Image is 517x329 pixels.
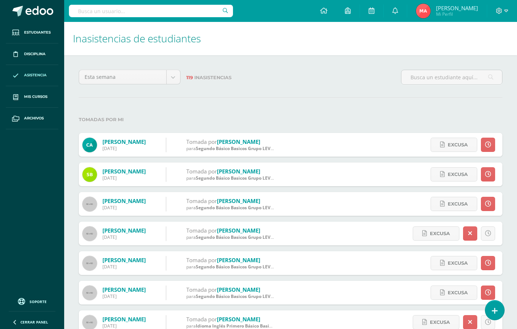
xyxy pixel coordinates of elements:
[79,70,180,84] a: Esta semana
[186,286,217,293] span: Tomada por
[217,256,260,264] a: [PERSON_NAME]
[448,256,468,270] span: Excusa
[217,168,260,175] a: [PERSON_NAME]
[196,145,283,152] span: Segundo Básico Basicos Grupo LEVEL 3 B
[448,168,468,181] span: Excusa
[186,197,217,204] span: Tomada por
[24,115,44,121] span: Archivos
[186,323,274,329] div: para
[82,167,97,182] img: 8b63a7457803baa146112ef479a19fc7.png
[102,286,146,293] a: [PERSON_NAME]
[9,296,55,306] a: Soporte
[217,315,260,323] a: [PERSON_NAME]
[69,5,233,17] input: Busca un usuario...
[102,234,146,240] div: [DATE]
[196,234,283,240] span: Segundo Básico Basicos Grupo LEVEL 3 B
[102,256,146,264] a: [PERSON_NAME]
[82,226,97,241] img: 60x60
[431,167,477,181] a: Excusa
[82,286,97,300] img: 60x60
[186,204,274,211] div: para
[102,138,146,145] a: [PERSON_NAME]
[102,264,146,270] div: [DATE]
[196,293,283,299] span: Segundo Básico Basicos Grupo LEVEL 3 B
[186,168,217,175] span: Tomada por
[102,145,146,152] div: [DATE]
[6,65,58,87] a: Asistencia
[217,138,260,145] a: [PERSON_NAME]
[186,315,217,323] span: Tomada por
[413,226,459,241] a: Excusa
[82,138,97,152] img: ceba2ee2b99fa90d27ca5cf8f5388972.png
[85,70,161,84] span: Esta semana
[431,256,477,270] a: Excusa
[436,4,478,12] span: [PERSON_NAME]
[24,94,47,100] span: Mis cursos
[430,227,450,240] span: Excusa
[6,22,58,43] a: Estudiantes
[431,138,477,152] a: Excusa
[6,43,58,65] a: Disciplina
[186,293,274,299] div: para
[186,138,217,145] span: Tomada por
[436,11,478,17] span: Mi Perfil
[6,108,58,129] a: Archivos
[431,197,477,211] a: Excusa
[24,72,47,78] span: Asistencia
[102,227,146,234] a: [PERSON_NAME]
[217,286,260,293] a: [PERSON_NAME]
[102,293,146,299] div: [DATE]
[102,197,146,204] a: [PERSON_NAME]
[20,320,48,325] span: Cerrar panel
[448,197,468,211] span: Excusa
[186,234,274,240] div: para
[217,197,260,204] a: [PERSON_NAME]
[186,256,217,264] span: Tomada por
[82,197,97,211] img: 60x60
[194,75,232,80] span: Inasistencias
[79,112,502,127] label: Tomadas por mi
[186,75,193,80] span: 119
[82,256,97,271] img: 60x60
[196,323,296,329] span: Idioma Inglés Primero Básico Basicos 'LEVEL 3'
[416,4,431,18] img: 12ecad56ef4e52117aff8f81ddb9cf7f.png
[102,204,146,211] div: [DATE]
[186,264,274,270] div: para
[73,31,201,45] span: Inasistencias de estudiantes
[196,175,283,181] span: Segundo Básico Basicos Grupo LEVEL 3 B
[102,323,146,329] div: [DATE]
[430,315,450,329] span: Excusa
[401,70,502,84] input: Busca un estudiante aquí...
[102,168,146,175] a: [PERSON_NAME]
[196,204,283,211] span: Segundo Básico Basicos Grupo LEVEL 3 B
[24,51,46,57] span: Disciplina
[24,30,51,35] span: Estudiantes
[6,86,58,108] a: Mis cursos
[186,175,274,181] div: para
[186,227,217,234] span: Tomada por
[102,175,146,181] div: [DATE]
[448,138,468,152] span: Excusa
[30,299,47,304] span: Soporte
[196,264,283,270] span: Segundo Básico Basicos Grupo LEVEL 3 B
[217,227,260,234] a: [PERSON_NAME]
[448,286,468,299] span: Excusa
[431,286,477,300] a: Excusa
[186,145,274,152] div: para
[102,315,146,323] a: [PERSON_NAME]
